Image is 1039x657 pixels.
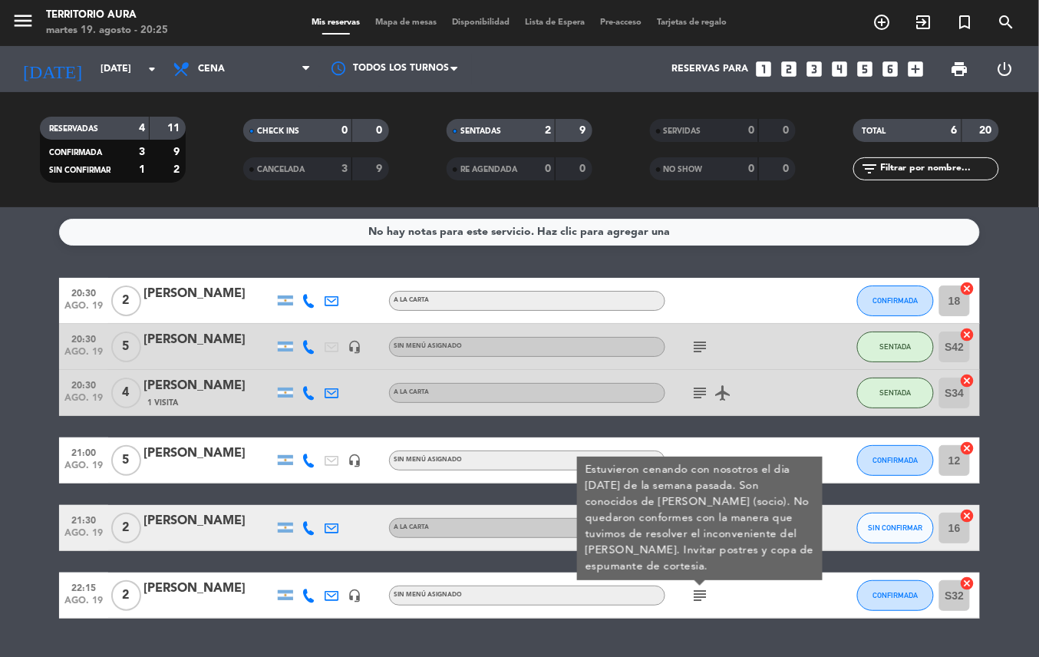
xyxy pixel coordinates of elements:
[64,528,103,546] span: ago. 19
[143,330,274,350] div: [PERSON_NAME]
[167,123,183,134] strong: 11
[111,580,141,611] span: 2
[873,296,919,305] span: CONFIRMADA
[995,60,1014,78] i: power_settings_new
[445,18,518,27] span: Disponibilidad
[111,332,141,362] span: 5
[257,127,299,135] span: CHECK INS
[341,125,348,136] strong: 0
[64,347,103,365] span: ago. 19
[952,125,958,136] strong: 6
[64,510,103,528] span: 21:30
[64,375,103,393] span: 20:30
[348,589,361,603] i: headset_mic
[857,378,934,408] button: SENTADA
[960,508,975,523] i: cancel
[49,167,110,174] span: SIN CONFIRMAR
[861,160,879,178] i: filter_list
[664,127,701,135] span: SERVIDAS
[881,59,901,79] i: looks_6
[49,149,102,157] span: CONFIRMADA
[960,327,975,342] i: cancel
[857,580,934,611] button: CONFIRMADA
[111,445,141,476] span: 5
[903,9,945,35] span: WALK IN
[906,59,926,79] i: add_box
[545,163,551,174] strong: 0
[12,9,35,38] button: menu
[518,18,593,27] span: Lista de Espera
[173,164,183,175] strong: 2
[64,283,103,301] span: 20:30
[257,166,305,173] span: CANCELADA
[664,166,703,173] span: NO SHOW
[856,59,876,79] i: looks_5
[880,388,912,397] span: SENTADA
[139,123,145,134] strong: 4
[111,286,141,316] span: 2
[305,18,368,27] span: Mis reservas
[950,60,968,78] span: print
[143,284,274,304] div: [PERSON_NAME]
[64,393,103,411] span: ago. 19
[585,462,815,575] div: Estuvieron cenando con nosotros el dia [DATE] de la semana pasada. Son conocidos de [PERSON_NAME]...
[691,384,709,402] i: subject
[873,456,919,464] span: CONFIRMADA
[64,443,103,461] span: 21:00
[139,147,145,157] strong: 3
[869,523,923,532] span: SIN CONFIRMAR
[377,125,386,136] strong: 0
[748,163,754,174] strong: 0
[863,127,886,135] span: TOTAL
[714,384,732,402] i: airplanemode_active
[780,59,800,79] i: looks_two
[650,18,735,27] span: Tarjetas de regalo
[369,223,671,241] div: No hay notas para este servicio. Haz clic para agregar una
[46,8,168,23] div: TERRITORIO AURA
[579,163,589,174] strong: 0
[960,281,975,296] i: cancel
[64,301,103,319] span: ago. 19
[49,125,98,133] span: RESERVADAS
[980,125,995,136] strong: 20
[960,576,975,591] i: cancel
[143,376,274,396] div: [PERSON_NAME]
[147,397,178,409] span: 1 Visita
[46,23,168,38] div: martes 19. agosto - 20:25
[143,579,274,599] div: [PERSON_NAME]
[986,9,1027,35] span: BUSCAR
[754,59,774,79] i: looks_one
[579,125,589,136] strong: 9
[945,9,986,35] span: Reserva especial
[111,513,141,543] span: 2
[143,511,274,531] div: [PERSON_NAME]
[857,445,934,476] button: CONFIRMADA
[956,13,975,31] i: turned_in_not
[857,332,934,362] button: SENTADA
[348,454,361,467] i: headset_mic
[394,297,429,303] span: A LA CARTA
[691,586,709,605] i: subject
[341,163,348,174] strong: 3
[879,160,998,177] input: Filtrar por nombre...
[830,59,850,79] i: looks_4
[783,163,792,174] strong: 0
[691,338,709,356] i: subject
[880,342,912,351] span: SENTADA
[12,52,93,86] i: [DATE]
[857,513,934,543] button: SIN CONFIRMAR
[394,343,462,349] span: Sin menú asignado
[998,13,1016,31] i: search
[173,147,183,157] strong: 9
[64,329,103,347] span: 20:30
[862,9,903,35] span: RESERVAR MESA
[672,64,749,74] span: Reservas para
[982,46,1027,92] div: LOG OUT
[783,125,792,136] strong: 0
[394,592,462,598] span: Sin menú asignado
[460,127,501,135] span: SENTADAS
[960,373,975,388] i: cancel
[377,163,386,174] strong: 9
[368,18,445,27] span: Mapa de mesas
[139,164,145,175] strong: 1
